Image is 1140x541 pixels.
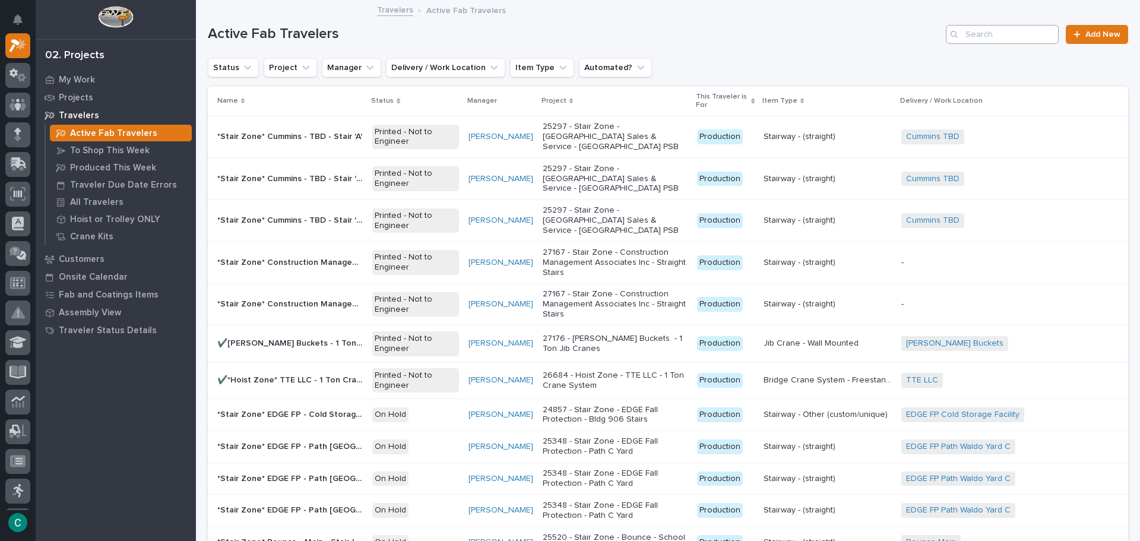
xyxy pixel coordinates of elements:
[46,211,196,227] a: Hoist or Trolley ONLY
[208,242,1128,284] tr: *Stair Zone* Construction Management Associates Inc - Straight Stair A*Stair Zone* Construction M...
[906,216,959,226] a: Cummins TBD
[46,228,196,245] a: Crane Kits
[468,132,533,142] a: [PERSON_NAME]
[543,205,687,235] p: 25297 - Stair Zone - [GEOGRAPHIC_DATA] Sales & Service - [GEOGRAPHIC_DATA] PSB
[59,75,95,86] p: My Work
[1085,30,1120,39] span: Add New
[208,283,1128,325] tr: *Stair Zone* Construction Management Associates Inc - Straight Stair B*Stair Zone* Construction M...
[543,405,687,425] p: 24857 - Stair Zone - EDGE Fall Protection - Bldg 906 Stairs
[208,399,1128,431] tr: *Stair Zone* EDGE FP - Cold Storage Facility - Stair & Ship Ladder*Stair Zone* EDGE FP - Cold Sto...
[208,325,1128,362] tr: ✔️[PERSON_NAME] Buckets - 1 Ton Jib Crane✔️[PERSON_NAME] Buckets - 1 Ton Jib Crane Printed - Not ...
[764,373,894,385] p: Bridge Crane System - Freestanding Ultralite
[208,431,1128,463] tr: *Stair Zone* EDGE FP - Path [GEOGRAPHIC_DATA] C - Stair #1*Stair Zone* EDGE FP - Path [GEOGRAPHIC...
[377,2,413,16] a: Travelers
[208,158,1128,200] tr: *Stair Zone* Cummins - TBD - Stair 'B'*Stair Zone* Cummins - TBD - Stair 'B' Printed - Not to Eng...
[70,163,156,173] p: Produced This Week
[217,255,365,268] p: *Stair Zone* Construction Management Associates Inc - Straight Stair A
[36,286,196,303] a: Fab and Coatings Items
[5,7,30,32] button: Notifications
[764,336,861,349] p: Jib Crane - Wall Mounted
[372,208,459,233] div: Printed - Not to Engineer
[543,289,687,319] p: 27167 - Stair Zone - Construction Management Associates Inc - Straight Stairs
[697,297,743,312] div: Production
[59,110,99,121] p: Travelers
[59,308,121,318] p: Assembly View
[468,258,533,268] a: [PERSON_NAME]
[70,232,113,242] p: Crane Kits
[208,463,1128,495] tr: *Stair Zone* EDGE FP - Path [GEOGRAPHIC_DATA] C - Stair #2*Stair Zone* EDGE FP - Path [GEOGRAPHIC...
[45,49,104,62] div: 02. Projects
[697,255,743,270] div: Production
[59,290,159,300] p: Fab and Coatings Items
[36,268,196,286] a: Onsite Calendar
[543,371,687,391] p: 26684 - Hoist Zone - TTE LLC - 1 Ton Crane System
[543,469,687,489] p: 25348 - Stair Zone - EDGE Fall Protection - Path C Yard
[70,128,157,139] p: Active Fab Travelers
[217,373,365,385] p: ✔️*Hoist Zone* TTE LLC - 1 Ton Crane System
[906,132,959,142] a: Cummins TBD
[467,94,497,107] p: Manager
[217,439,365,452] p: *Stair Zone* EDGE FP - Path Waldo Yard C - Stair #1
[764,407,890,420] p: Stairway - Other (custom/unique)
[697,472,743,486] div: Production
[764,213,838,226] p: Stairway - (straight)
[541,94,566,107] p: Project
[59,325,157,336] p: Traveler Status Details
[906,410,1019,420] a: EDGE FP Cold Storage Facility
[208,200,1128,242] tr: *Stair Zone* Cummins - TBD - Stair 'C'*Stair Zone* Cummins - TBD - Stair 'C' Printed - Not to Eng...
[901,299,1109,309] p: -
[5,510,30,535] button: users-avatar
[59,272,128,283] p: Onsite Calendar
[70,145,150,156] p: To Shop This Week
[468,299,533,309] a: [PERSON_NAME]
[946,25,1059,44] div: Search
[543,501,687,521] p: 25348 - Stair Zone - EDGE Fall Protection - Path C Yard
[70,214,160,225] p: Hoist or Trolley ONLY
[468,442,533,452] a: [PERSON_NAME]
[372,331,459,356] div: Printed - Not to Engineer
[36,106,196,124] a: Travelers
[468,375,533,385] a: [PERSON_NAME]
[59,93,93,103] p: Projects
[764,472,838,484] p: Stairway - (straight)
[468,174,533,184] a: [PERSON_NAME]
[906,375,938,385] a: TTE LLC
[906,174,959,184] a: Cummins TBD
[208,26,941,43] h1: Active Fab Travelers
[208,362,1128,399] tr: ✔️*Hoist Zone* TTE LLC - 1 Ton Crane System✔️*Hoist Zone* TTE LLC - 1 Ton Crane System Printed - ...
[208,116,1128,158] tr: *Stair Zone* Cummins - TBD - Stair 'A'*Stair Zone* Cummins - TBD - Stair 'A' Printed - Not to Eng...
[372,166,459,191] div: Printed - Not to Engineer
[372,407,408,422] div: On Hold
[468,474,533,484] a: [PERSON_NAME]
[697,373,743,388] div: Production
[59,254,104,265] p: Customers
[696,90,749,112] p: This Traveler is For
[70,180,177,191] p: Traveler Due Date Errors
[1066,25,1128,44] a: Add New
[217,94,238,107] p: Name
[764,503,838,515] p: Stairway - (straight)
[697,503,743,518] div: Production
[372,292,459,317] div: Printed - Not to Engineer
[371,94,394,107] p: Status
[764,255,838,268] p: Stairway - (straight)
[217,213,365,226] p: *Stair Zone* Cummins - TBD - Stair 'C'
[543,436,687,457] p: 25348 - Stair Zone - EDGE Fall Protection - Path C Yard
[36,88,196,106] a: Projects
[468,216,533,226] a: [PERSON_NAME]
[46,176,196,193] a: Traveler Due Date Errors
[372,125,459,150] div: Printed - Not to Engineer
[543,334,687,354] p: 27176 - [PERSON_NAME] Buckets - 1 Ton Jib Cranes
[764,172,838,184] p: Stairway - (straight)
[36,303,196,321] a: Assembly View
[70,197,123,208] p: All Travelers
[217,297,365,309] p: *Stair Zone* Construction Management Associates Inc - Straight Stair B
[510,58,574,77] button: Item Type
[543,122,687,151] p: 25297 - Stair Zone - [GEOGRAPHIC_DATA] Sales & Service - [GEOGRAPHIC_DATA] PSB
[372,472,408,486] div: On Hold
[901,258,1109,268] p: -
[468,410,533,420] a: [PERSON_NAME]
[372,250,459,275] div: Printed - Not to Engineer
[264,58,317,77] button: Project
[762,94,797,107] p: Item Type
